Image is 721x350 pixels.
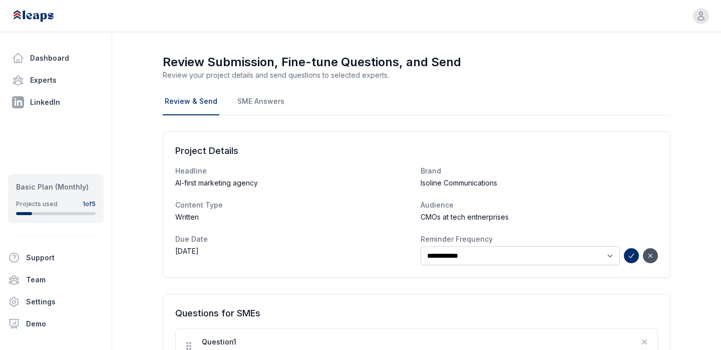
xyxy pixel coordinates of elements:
dt: Headline [175,166,413,176]
button: Support [4,248,100,268]
a: SME Answers [235,88,286,115]
span: AI-first marketing agency [175,178,258,188]
a: Dashboard [8,48,104,68]
a: Demo [4,314,108,334]
h2: Questions for SMEs [175,306,658,320]
span: Isoline Communications [421,178,497,188]
a: LinkedIn [8,92,104,112]
dt: Reminder Frequency [421,234,658,244]
button: Delete question [639,337,649,347]
dt: Brand [421,166,658,176]
dt: Due Date [175,234,413,244]
a: Review & Send [163,88,219,115]
dt: Audience [421,200,658,210]
div: Basic Plan (Monthly) [16,182,96,192]
div: Projects used [16,200,58,208]
a: Team [4,270,108,290]
a: Experts [8,70,104,90]
p: Review your project details and send questions to selected experts. [163,70,670,80]
img: Leaps [12,5,76,27]
span: Written [175,212,199,222]
span: [DATE] [175,246,199,256]
div: 1 of 5 [83,200,96,208]
div: Question 1 [202,337,631,347]
h2: Project Details [175,144,658,158]
a: Settings [4,292,108,312]
h1: Review Submission, Fine-tune Questions, and Send [163,54,670,70]
dt: Content Type [175,200,413,210]
span: CMOs at tech entnerprises [421,212,509,222]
